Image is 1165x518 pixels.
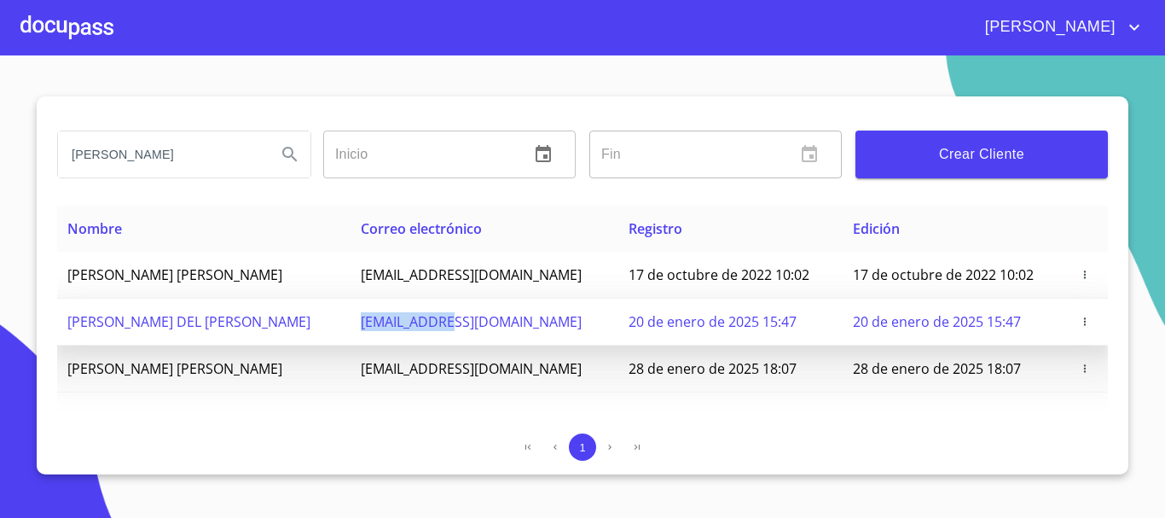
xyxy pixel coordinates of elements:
[972,14,1124,41] span: [PERSON_NAME]
[972,14,1145,41] button: account of current user
[361,219,482,238] span: Correo electrónico
[579,441,585,454] span: 1
[869,143,1094,166] span: Crear Cliente
[629,219,682,238] span: Registro
[853,219,900,238] span: Edición
[569,434,596,461] button: 1
[629,265,809,284] span: 17 de octubre de 2022 10:02
[629,359,797,378] span: 28 de enero de 2025 18:07
[67,219,122,238] span: Nombre
[67,312,310,331] span: [PERSON_NAME] DEL [PERSON_NAME]
[853,359,1021,378] span: 28 de enero de 2025 18:07
[361,359,582,378] span: [EMAIL_ADDRESS][DOMAIN_NAME]
[629,312,797,331] span: 20 de enero de 2025 15:47
[58,131,263,178] input: search
[270,134,310,175] button: Search
[855,131,1108,178] button: Crear Cliente
[67,265,282,284] span: [PERSON_NAME] [PERSON_NAME]
[853,265,1034,284] span: 17 de octubre de 2022 10:02
[67,359,282,378] span: [PERSON_NAME] [PERSON_NAME]
[853,312,1021,331] span: 20 de enero de 2025 15:47
[361,265,582,284] span: [EMAIL_ADDRESS][DOMAIN_NAME]
[361,312,582,331] span: [EMAIL_ADDRESS][DOMAIN_NAME]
